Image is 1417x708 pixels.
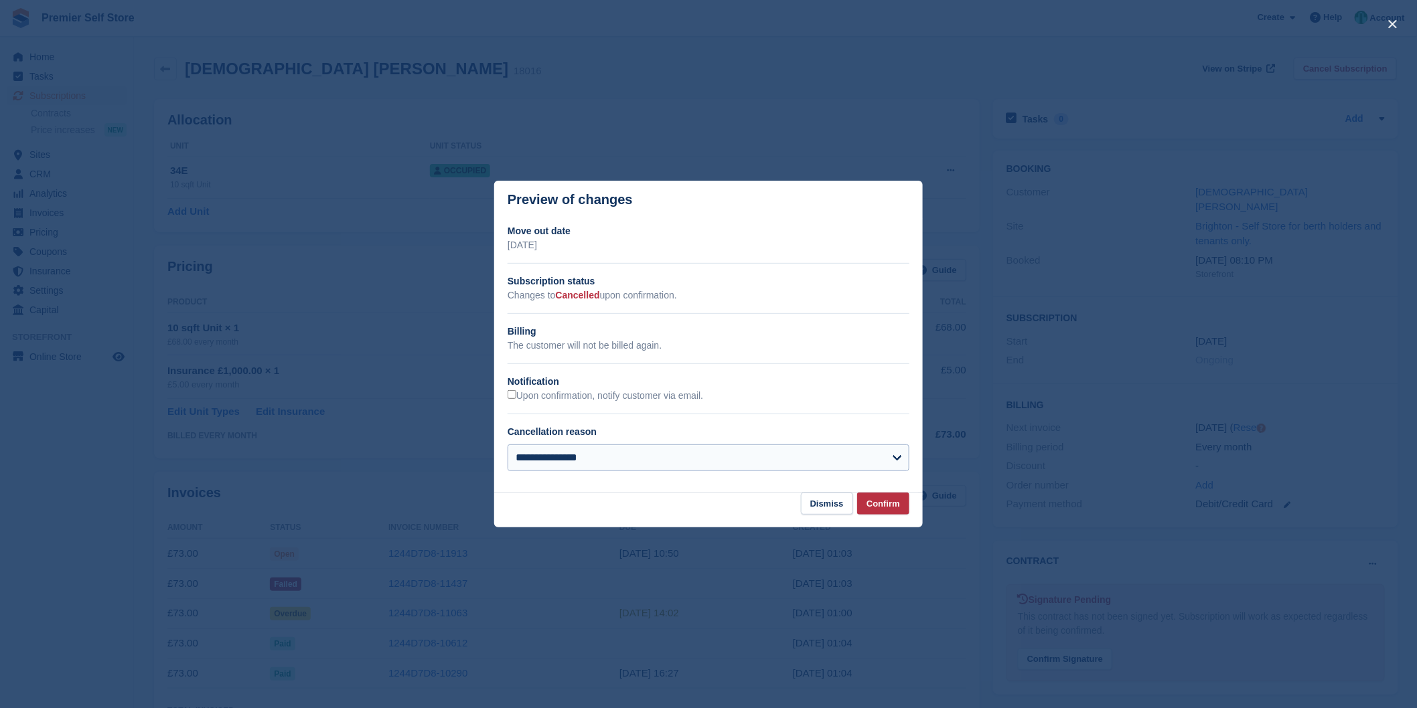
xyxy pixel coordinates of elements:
[508,390,516,399] input: Upon confirmation, notify customer via email.
[1382,13,1404,35] button: close
[857,493,909,515] button: Confirm
[508,274,909,288] h2: Subscription status
[508,238,909,252] p: [DATE]
[508,288,909,302] p: Changes to upon confirmation.
[508,325,909,339] h2: Billing
[508,375,909,389] h2: Notification
[508,339,909,353] p: The customer will not be billed again.
[508,426,597,437] label: Cancellation reason
[508,192,633,207] p: Preview of changes
[508,390,703,402] label: Upon confirmation, notify customer via email.
[556,290,600,300] span: Cancelled
[801,493,853,515] button: Dismiss
[508,224,909,238] h2: Move out date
